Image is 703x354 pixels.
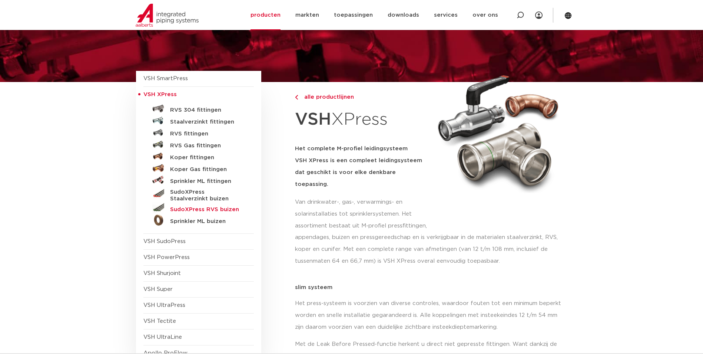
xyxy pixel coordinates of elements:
h5: Sprinkler ML buizen [170,218,243,225]
p: slim systeem [295,285,567,290]
strong: VSH [295,111,331,128]
p: Het press-systeem is voorzien van diverse controles, waardoor fouten tot een minimum beperkt word... [295,298,567,333]
span: VSH XPress [143,92,177,97]
h5: RVS Gas fittingen [170,142,243,149]
a: VSH Super [143,286,173,292]
p: Van drinkwater-, gas-, verwarmings- en solarinstallaties tot sprinklersystemen. Het assortiment b... [295,196,429,232]
a: Koper fittingen [143,150,254,162]
h5: Sprinkler ML fittingen [170,178,243,185]
a: SudoXPress RVS buizen [143,202,254,214]
h5: Koper fittingen [170,154,243,161]
a: Sprinkler ML buizen [143,214,254,226]
a: RVS fittingen [143,127,254,138]
h1: XPress [295,105,429,134]
a: VSH PowerPress [143,255,190,260]
a: Koper Gas fittingen [143,162,254,174]
h5: RVS fittingen [170,131,243,137]
p: appendages, buizen en pressgereedschap en is verkrijgbaar in de materialen staalverzinkt, RVS, ko... [295,232,567,267]
a: VSH Shurjoint [143,271,181,276]
h5: Het complete M-profiel leidingsysteem VSH XPress is een compleet leidingsysteem dat geschikt is v... [295,143,429,190]
a: VSH UltraLine [143,334,182,340]
h5: Koper Gas fittingen [170,166,243,173]
a: alle productlijnen [295,93,429,102]
a: VSH UltraPress [143,302,185,308]
span: alle productlijnen [300,94,354,100]
img: chevron-right.svg [295,95,298,100]
a: VSH Tectite [143,318,176,324]
h5: SudoXPress RVS buizen [170,206,243,213]
a: VSH SudoPress [143,239,186,244]
a: Sprinkler ML fittingen [143,174,254,186]
h5: Staalverzinkt fittingen [170,119,243,125]
h5: SudoXPress Staalverzinkt buizen [170,189,243,202]
h5: RVS 304 fittingen [170,107,243,114]
a: Staalverzinkt fittingen [143,115,254,127]
a: RVS Gas fittingen [143,138,254,150]
a: SudoXPress Staalverzinkt buizen [143,186,254,202]
a: VSH SmartPress [143,76,188,81]
a: RVS 304 fittingen [143,103,254,115]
